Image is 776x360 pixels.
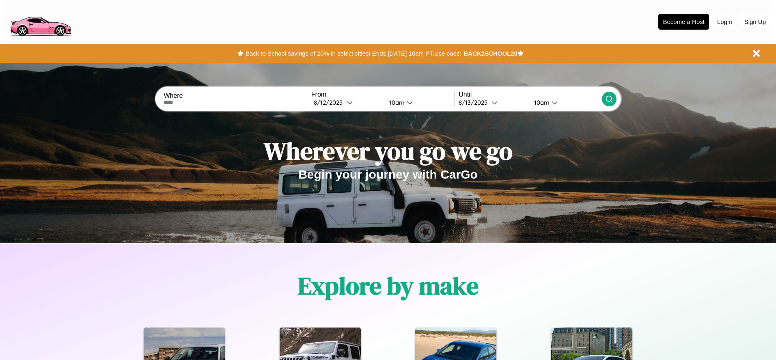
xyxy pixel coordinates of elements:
button: 10am [528,98,601,107]
button: Login [713,14,736,29]
button: 10am [383,98,454,107]
button: 8/12/2025 [311,98,383,107]
label: Until [459,91,601,98]
img: logo [6,4,75,38]
div: 10am [530,99,552,106]
button: Become a Host [658,14,709,30]
button: Back to School savings of 20% in select cities! Ends [DATE] 10am PT.Use code: [244,48,463,59]
div: 8 / 12 / 2025 [314,99,347,106]
h1: Explore by make [298,269,479,302]
div: 10am [385,99,407,106]
div: 8 / 13 / 2025 [459,99,491,106]
button: Sign Up [740,14,770,29]
b: BACK2SCHOOL20 [463,50,517,57]
label: Where [164,92,306,99]
label: From [311,91,454,98]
